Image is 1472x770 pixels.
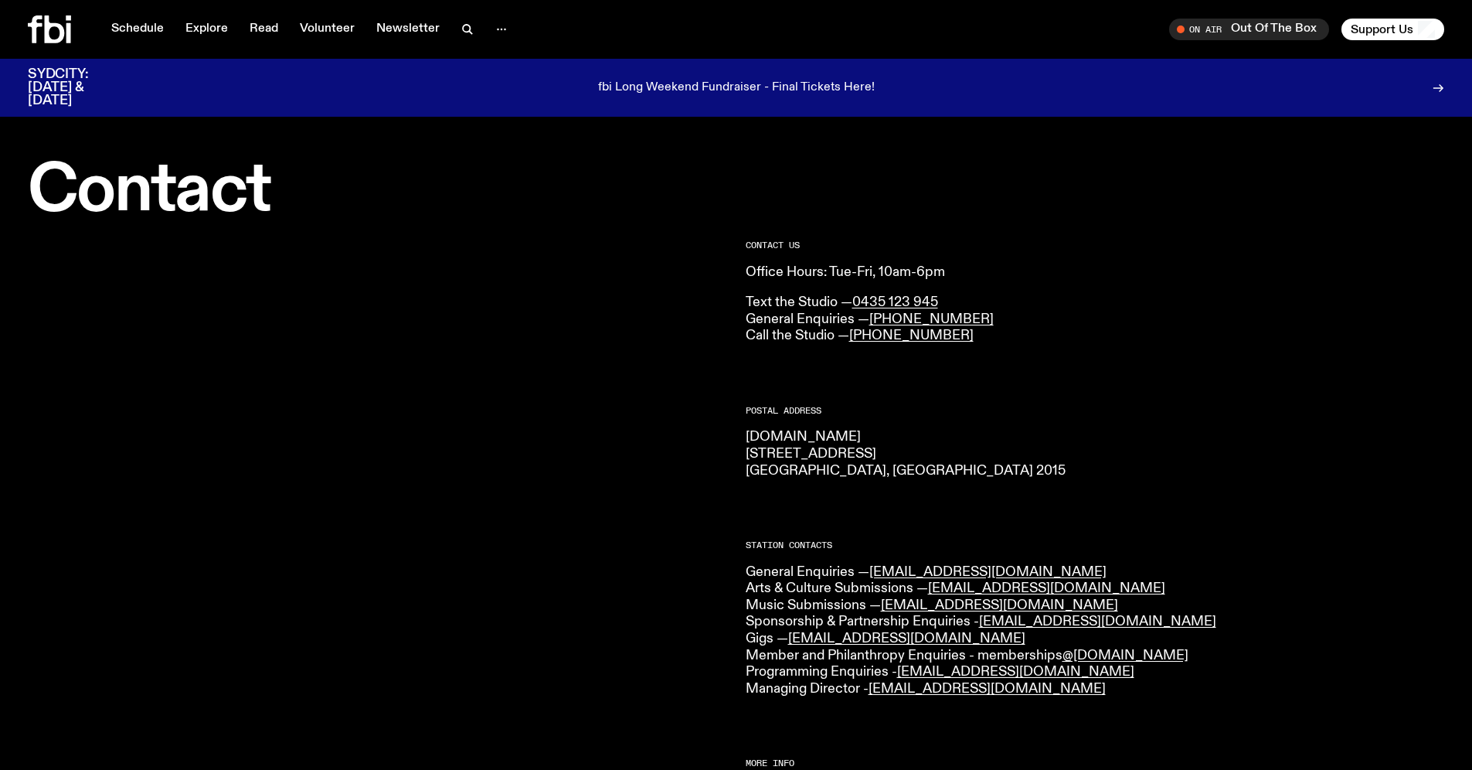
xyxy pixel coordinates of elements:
a: Schedule [102,19,173,40]
p: fbi Long Weekend Fundraiser - Final Tickets Here! [598,81,875,95]
a: 0435 123 945 [852,295,938,309]
a: Volunteer [291,19,364,40]
h2: Postal Address [746,407,1445,415]
p: Office Hours: Tue-Fri, 10am-6pm [746,264,1445,281]
a: Explore [176,19,237,40]
h2: More Info [746,759,1445,768]
h2: CONTACT US [746,241,1445,250]
p: [DOMAIN_NAME] [STREET_ADDRESS] [GEOGRAPHIC_DATA], [GEOGRAPHIC_DATA] 2015 [746,429,1445,479]
h3: SYDCITY: [DATE] & [DATE] [28,68,127,107]
a: [EMAIL_ADDRESS][DOMAIN_NAME] [979,615,1216,629]
button: On AirOut Of The Box [1169,19,1329,40]
a: [EMAIL_ADDRESS][DOMAIN_NAME] [869,682,1106,696]
h2: Station Contacts [746,541,1445,550]
span: Support Us [1351,22,1413,36]
a: [PHONE_NUMBER] [849,329,974,342]
a: [EMAIL_ADDRESS][DOMAIN_NAME] [881,598,1118,612]
a: [EMAIL_ADDRESS][DOMAIN_NAME] [788,632,1025,646]
p: General Enquiries — Arts & Culture Submissions — Music Submissions — Sponsorship & Partnership En... [746,564,1445,698]
a: [EMAIL_ADDRESS][DOMAIN_NAME] [869,565,1107,579]
a: [PHONE_NUMBER] [869,312,994,326]
a: [EMAIL_ADDRESS][DOMAIN_NAME] [928,581,1165,595]
button: Support Us [1341,19,1444,40]
h1: Contact [28,160,727,223]
a: Newsletter [367,19,449,40]
a: Read [240,19,287,40]
a: @[DOMAIN_NAME] [1062,649,1188,663]
p: Text the Studio — General Enquiries — Call the Studio — [746,295,1445,345]
a: [EMAIL_ADDRESS][DOMAIN_NAME] [897,665,1134,679]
